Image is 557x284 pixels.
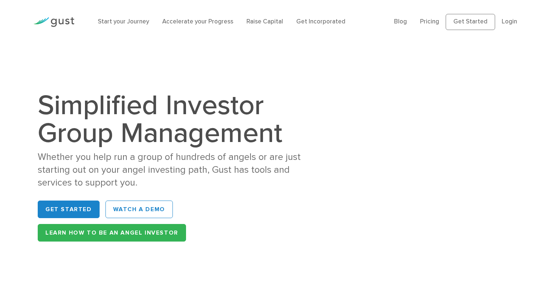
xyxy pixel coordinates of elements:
a: Start your Journey [98,18,149,25]
h1: Simplified Investor Group Management [38,91,314,147]
a: Accelerate your Progress [162,18,233,25]
a: Pricing [420,18,439,25]
div: Whether you help run a group of hundreds of angels or are just starting out on your angel investi... [38,151,314,189]
a: Get Started [38,201,100,218]
a: Blog [394,18,407,25]
a: WATCH A DEMO [105,201,173,218]
a: Get Started [446,14,495,30]
a: Learn How to be an Angel Investor [38,224,186,242]
a: Raise Capital [246,18,283,25]
a: Login [502,18,517,25]
a: Get Incorporated [296,18,345,25]
img: Gust Logo [33,17,74,27]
